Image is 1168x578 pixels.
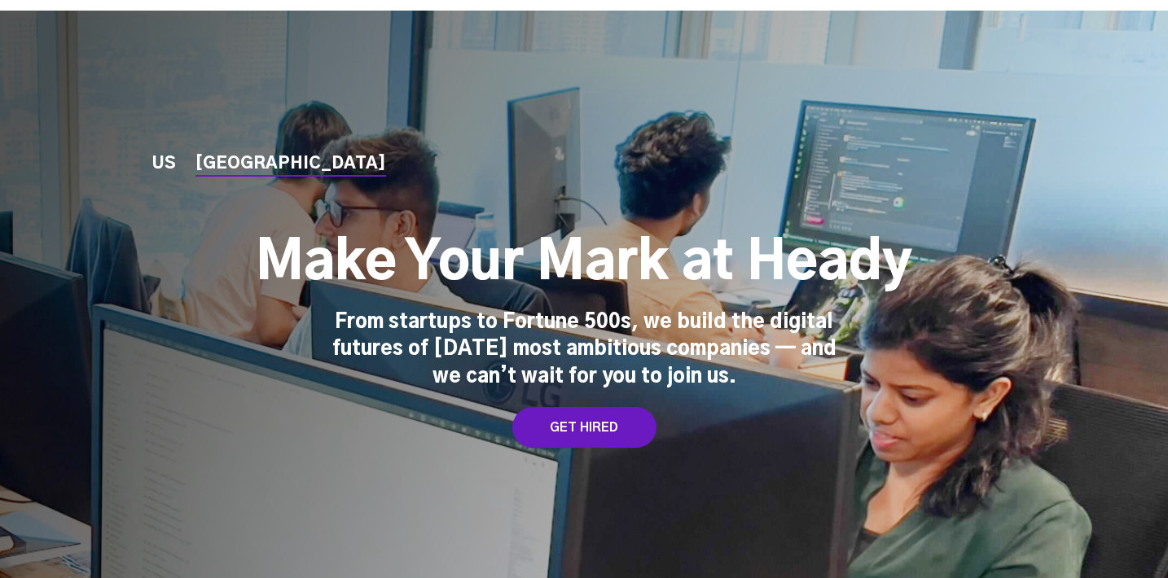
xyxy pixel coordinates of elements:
a: GET HIRED [512,407,656,448]
a: US [152,155,176,173]
div: From startups to Fortune 500s, we build the digital futures of [DATE] most ambitious companies — ... [332,309,836,392]
a: [GEOGRAPHIC_DATA] [195,155,386,173]
h1: Make Your Mark at Heady [256,231,912,296]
